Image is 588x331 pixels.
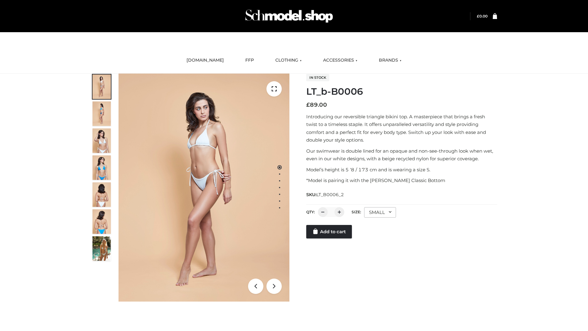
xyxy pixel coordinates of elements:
[243,4,335,28] img: Schmodel Admin 964
[119,74,289,302] img: LT_b-B0006
[477,14,479,18] span: £
[306,74,329,81] span: In stock
[92,209,111,234] img: ArielClassicBikiniTop_CloudNine_AzureSky_OW114ECO_8-scaled.jpg
[92,128,111,153] img: ArielClassicBikiniTop_CloudNine_AzureSky_OW114ECO_3-scaled.jpg
[241,54,258,67] a: FFP
[306,86,497,97] h1: LT_b-B0006
[306,166,497,174] p: Model’s height is 5 ‘8 / 173 cm and is wearing a size S.
[92,236,111,261] img: Arieltop_CloudNine_AzureSky2.jpg
[318,54,362,67] a: ACCESSORIES
[306,210,315,214] label: QTY:
[316,192,344,197] span: LT_B0006_2
[271,54,306,67] a: CLOTHING
[306,101,310,108] span: £
[306,191,345,198] span: SKU:
[306,113,497,144] p: Introducing our reversible triangle bikini top. A masterpiece that brings a fresh twist to a time...
[92,101,111,126] img: ArielClassicBikiniTop_CloudNine_AzureSky_OW114ECO_2-scaled.jpg
[477,14,488,18] a: £0.00
[92,74,111,99] img: ArielClassicBikiniTop_CloudNine_AzureSky_OW114ECO_1-scaled.jpg
[352,210,361,214] label: Size:
[92,155,111,180] img: ArielClassicBikiniTop_CloudNine_AzureSky_OW114ECO_4-scaled.jpg
[364,207,396,218] div: SMALL
[306,101,327,108] bdi: 89.00
[374,54,406,67] a: BRANDS
[306,225,352,238] a: Add to cart
[182,54,228,67] a: [DOMAIN_NAME]
[306,177,497,185] p: *Model is pairing it with the [PERSON_NAME] Classic Bottom
[306,147,497,163] p: Our swimwear is double lined for an opaque and non-see-through look when wet, even in our white d...
[477,14,488,18] bdi: 0.00
[92,182,111,207] img: ArielClassicBikiniTop_CloudNine_AzureSky_OW114ECO_7-scaled.jpg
